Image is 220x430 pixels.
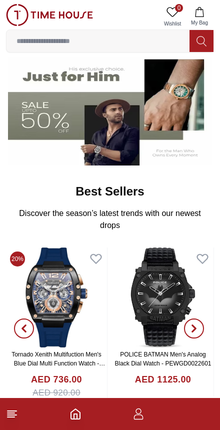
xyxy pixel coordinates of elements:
span: 0 [175,4,183,12]
a: POLICE BATMAN Men's Analog Black Dial Watch - PEWGD0022601 [115,351,211,367]
h4: AED 1125.00 [135,373,191,386]
span: AED 920.00 [32,386,80,399]
h2: Best Sellers [75,183,144,199]
h4: AED 736.00 [31,373,82,386]
img: Tornado Xenith Multifuction Men's Blue Dial Multi Function Watch - T23105-BSNNK [6,247,107,347]
button: My Bag [185,4,214,29]
span: Wishlist [160,20,185,27]
p: Discover the season’s latest trends with our newest drops [14,207,206,231]
a: Home [69,408,81,420]
img: Men's Watches Banner [8,52,212,166]
a: Tornado Xenith Multifuction Men's Blue Dial Multi Function Watch - T23105-BSNNK [11,351,105,376]
img: POLICE BATMAN Men's Analog Black Dial Watch - PEWGD0022601 [112,247,213,347]
span: My Bag [187,19,212,26]
img: ... [6,4,93,26]
a: 0Wishlist [160,4,185,29]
